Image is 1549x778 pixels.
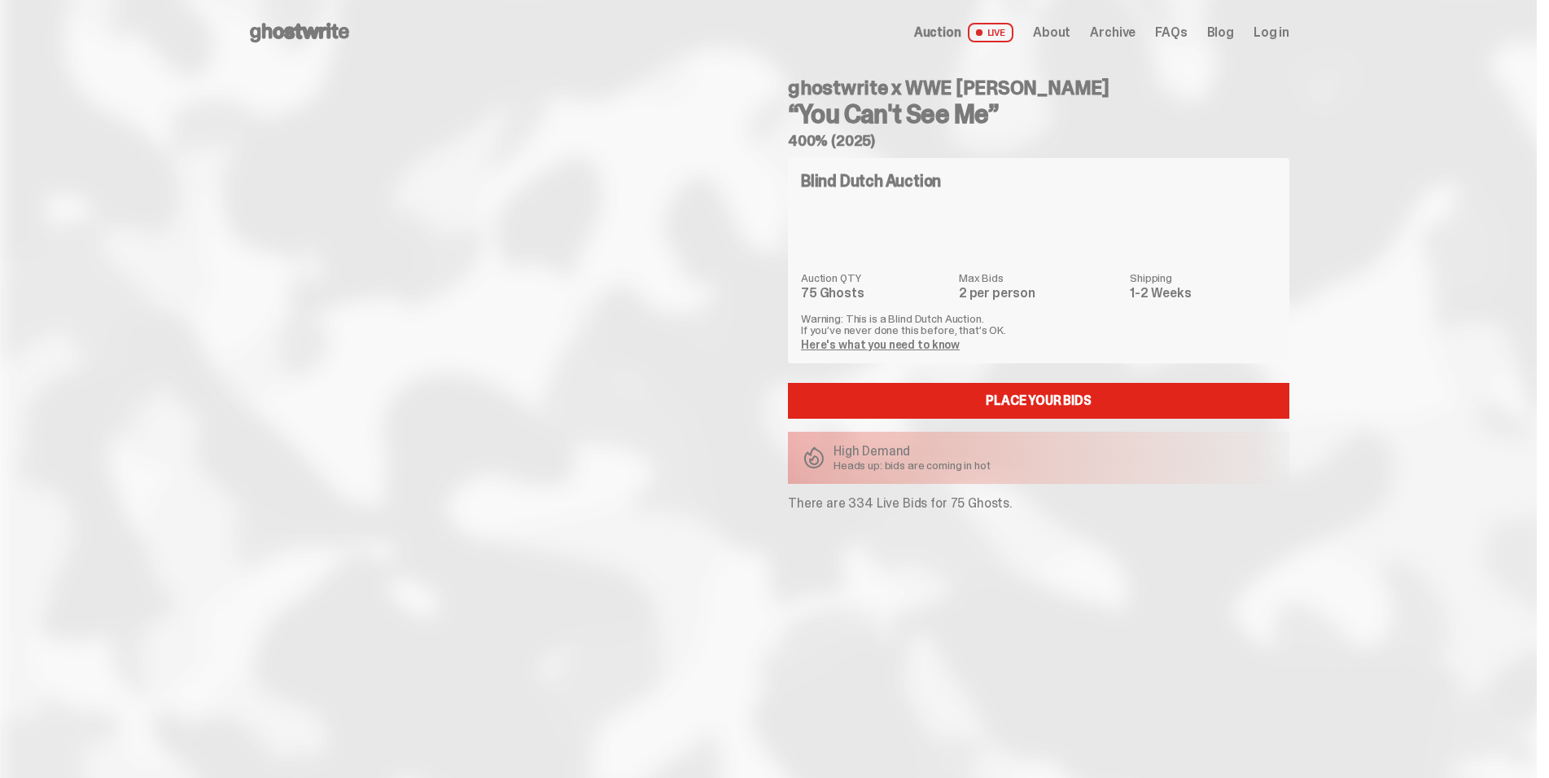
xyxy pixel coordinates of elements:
[788,134,1289,148] h5: 400% (2025)
[1130,287,1276,300] dd: 1-2 Weeks
[788,78,1289,98] h4: ghostwrite x WWE [PERSON_NAME]
[788,497,1289,510] p: There are 334 Live Bids for 75 Ghosts.
[801,337,960,352] a: Here's what you need to know
[1130,272,1276,284] dt: Shipping
[914,23,1013,42] a: Auction LIVE
[1090,26,1135,39] a: Archive
[834,459,991,471] p: Heads up: bids are coming in hot
[959,272,1120,284] dt: Max Bids
[1254,26,1289,39] a: Log in
[801,287,949,300] dd: 75 Ghosts
[968,23,1014,42] span: LIVE
[788,383,1289,419] a: Place your Bids
[1207,26,1234,39] a: Blog
[801,272,949,284] dt: Auction QTY
[1033,26,1070,39] a: About
[959,287,1120,300] dd: 2 per person
[914,26,961,39] span: Auction
[801,173,941,189] h4: Blind Dutch Auction
[1155,26,1187,39] a: FAQs
[801,313,1276,336] p: Warning: This is a Blind Dutch Auction. If you’ve never done this before, that’s OK.
[788,101,1289,127] h3: “You Can't See Me”
[834,445,991,458] p: High Demand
